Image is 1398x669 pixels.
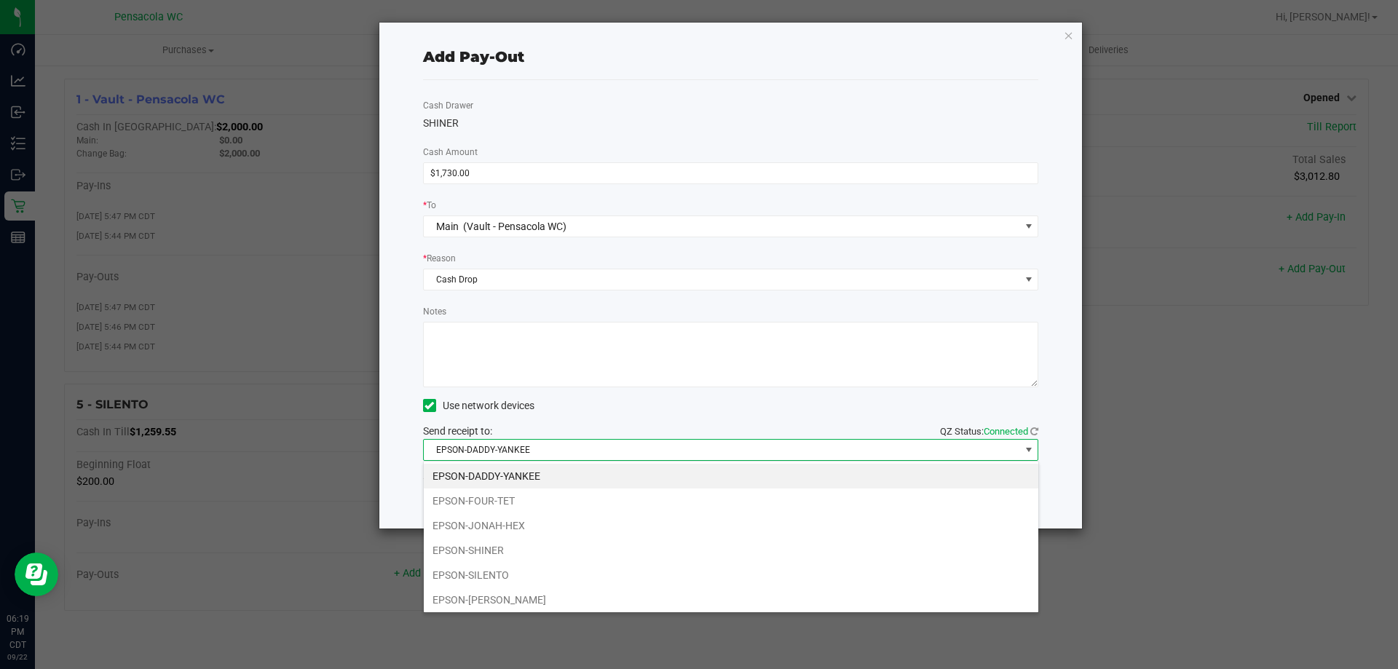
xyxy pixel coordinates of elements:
label: Cash Drawer [423,99,473,112]
li: EPSON-FOUR-TET [424,488,1038,513]
li: EPSON-SILENTO [424,563,1038,587]
span: QZ Status: [940,426,1038,437]
span: (Vault - Pensacola WC) [463,221,566,232]
span: Send receipt to: [423,425,492,437]
li: EPSON-DADDY-YANKEE [424,464,1038,488]
label: Use network devices [423,398,534,413]
label: Reason [423,252,456,265]
iframe: Resource center [15,553,58,596]
label: To [423,199,436,212]
label: Notes [423,305,446,318]
span: Cash Amount [423,147,478,157]
div: SHINER [423,116,1039,131]
span: Cash Drop [424,269,1020,290]
li: EPSON-[PERSON_NAME] [424,587,1038,612]
div: Add Pay-Out [423,46,524,68]
span: Main [436,221,459,232]
li: EPSON-JONAH-HEX [424,513,1038,538]
li: EPSON-SHINER [424,538,1038,563]
span: Connected [984,426,1028,437]
span: EPSON-DADDY-YANKEE [424,440,1020,460]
